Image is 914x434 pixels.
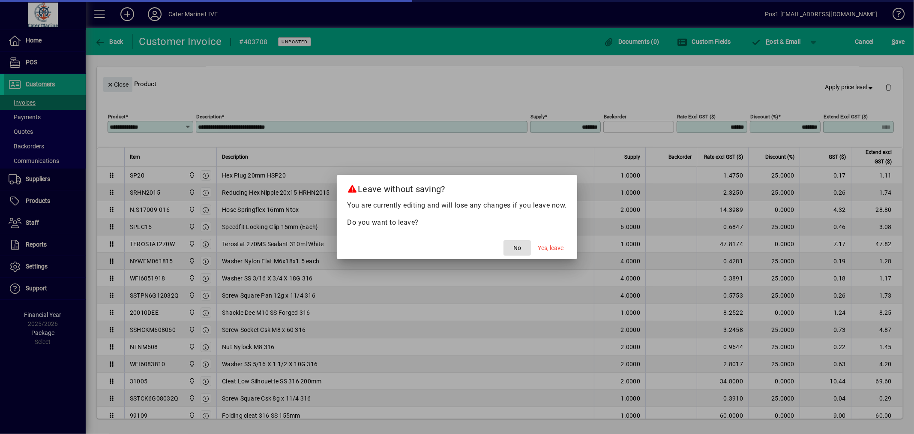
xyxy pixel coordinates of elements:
[538,244,563,253] span: Yes, leave
[503,240,531,256] button: No
[337,175,577,200] h2: Leave without saving?
[513,244,521,253] span: No
[347,217,567,228] p: Do you want to leave?
[534,240,567,256] button: Yes, leave
[347,200,567,211] p: You are currently editing and will lose any changes if you leave now.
